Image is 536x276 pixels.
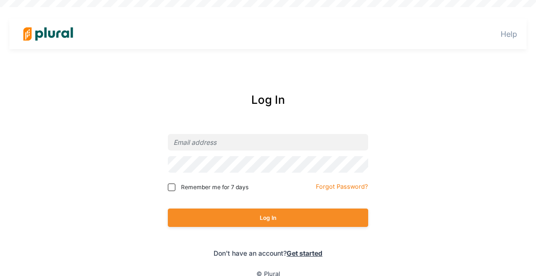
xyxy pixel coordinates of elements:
input: Email address [168,134,368,151]
div: Don't have an account? [134,248,402,258]
a: Help [501,29,517,39]
button: Log In [168,209,368,227]
span: Remember me for 7 days [181,183,248,192]
div: Log In [134,92,402,109]
input: Remember me for 7 days [168,184,175,191]
img: Logo for Plural [15,17,81,50]
a: Get started [287,249,322,257]
a: Forgot Password? [316,181,368,191]
small: Forgot Password? [316,183,368,190]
